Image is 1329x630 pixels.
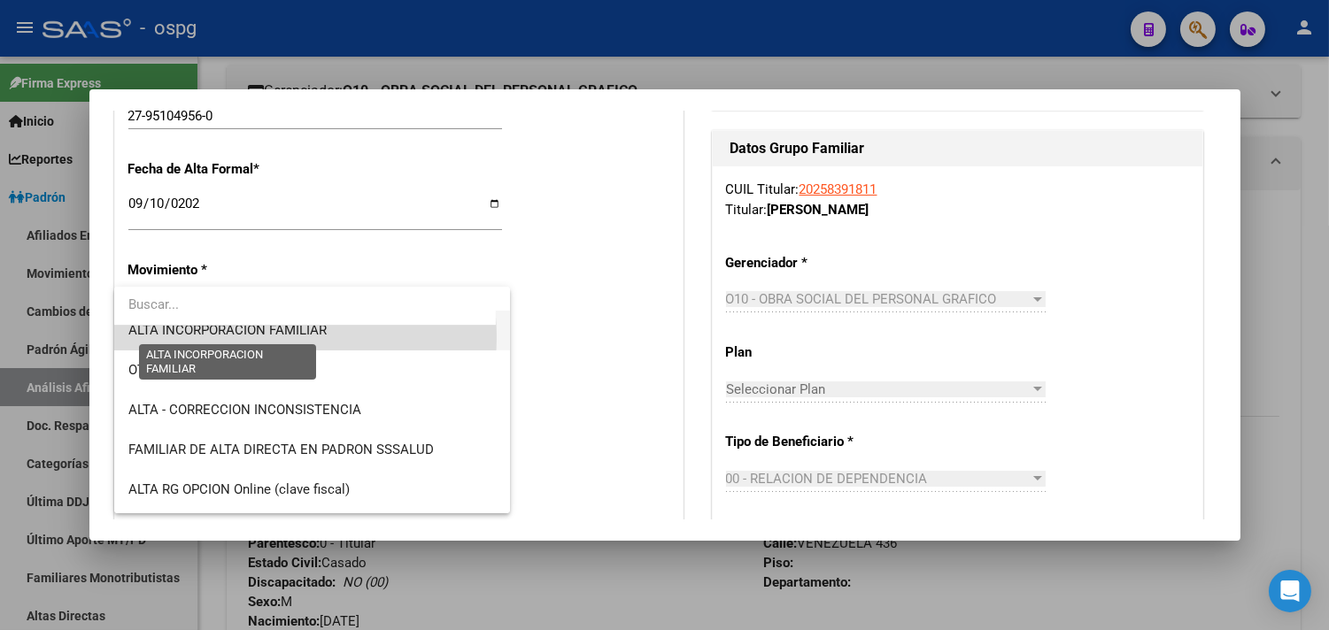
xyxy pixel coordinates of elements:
span: ALTA RG OPCION Online (clave fiscal) [128,481,350,497]
span: OTROS [128,362,170,378]
span: FAMILIAR DE ALTA DIRECTA EN PADRON SSSALUD [128,442,434,457]
span: ALTA - CORRECCION INCONSISTENCIA [128,402,361,418]
span: ALTA INCORPORACION FAMILIAR [128,322,327,338]
div: Open Intercom Messenger [1269,570,1311,612]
